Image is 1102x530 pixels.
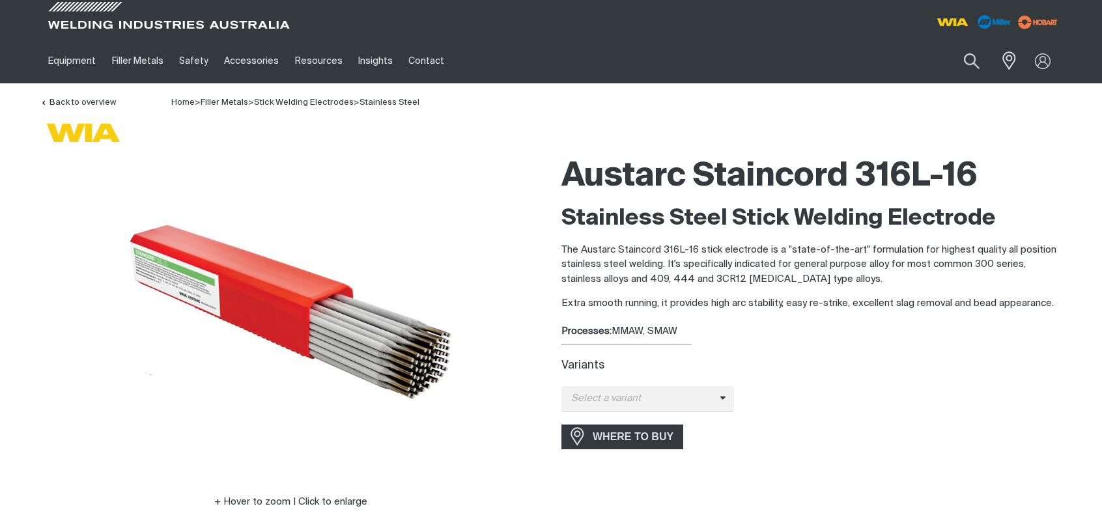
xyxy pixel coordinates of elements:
input: Product name or item number... [933,46,994,76]
h1: Austarc Staincord 316L-16 [561,156,1062,198]
span: > [195,98,201,107]
a: Stainless Steel [360,98,419,107]
span: > [354,98,360,107]
a: WHERE TO BUY [561,425,683,449]
a: Contact [401,38,452,83]
h2: Stainless Steel Stick Welding Electrode [561,204,1062,233]
span: Home [171,98,195,107]
a: Stick Welding Electrodes [254,98,354,107]
img: miller [1014,12,1062,32]
a: Filler Metals [201,98,248,107]
a: Safety [171,38,216,83]
p: The Austarc Staincord 316L-16 stick electrode is a "state-of-the-art" formulation for highest qua... [561,243,1062,287]
strong: Processes: [561,326,612,336]
label: Variants [561,360,604,371]
span: > [248,98,254,107]
a: Home [171,97,195,107]
button: Hover to zoom | Click to enlarge [206,494,375,510]
nav: Main [40,38,806,83]
img: Austarc Staincord 316L-16 [128,149,453,475]
a: Accessories [216,38,287,83]
p: Extra smooth running, it provides high arc stability, easy re-strike, excellent slag removal and ... [561,296,1062,311]
a: Filler Metals [104,38,171,83]
span: WHERE TO BUY [584,426,682,447]
a: Back to overview of Stick Welding Electrodes [40,98,116,107]
a: Insights [350,38,401,83]
div: MMAW, SMAW [561,324,1062,339]
button: Search products [950,46,994,76]
span: Select a variant [561,391,720,406]
a: Resources [287,38,350,83]
a: Equipment [40,38,104,83]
